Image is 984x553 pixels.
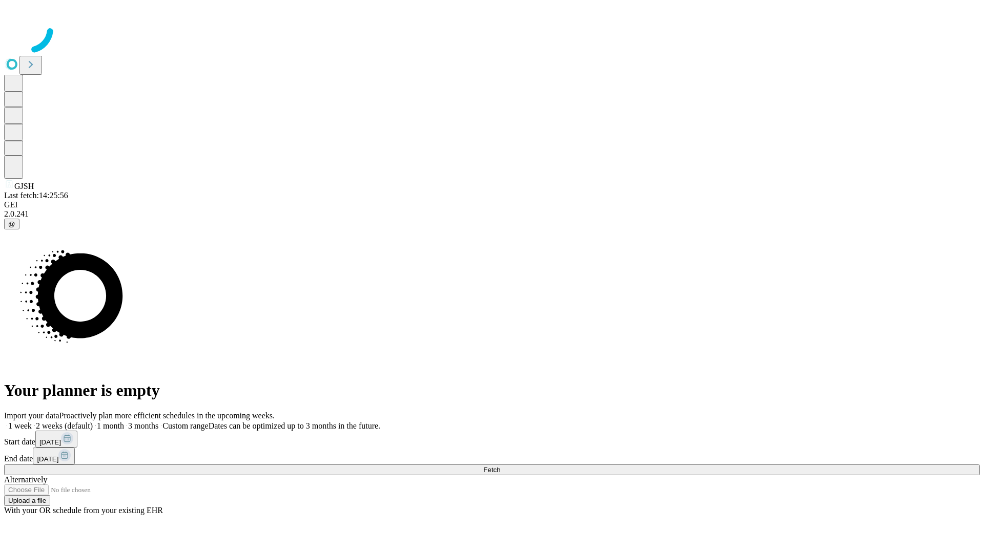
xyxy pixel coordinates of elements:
[4,448,980,464] div: End date
[483,466,500,474] span: Fetch
[209,421,380,430] span: Dates can be optimized up to 3 months in the future.
[33,448,75,464] button: [DATE]
[36,421,93,430] span: 2 weeks (default)
[4,431,980,448] div: Start date
[4,475,47,484] span: Alternatively
[14,182,34,190] span: GJSH
[128,421,158,430] span: 3 months
[162,421,208,430] span: Custom range
[4,191,68,200] span: Last fetch: 14:25:56
[97,421,124,430] span: 1 month
[37,455,58,463] span: [DATE]
[4,464,980,475] button: Fetch
[8,220,15,228] span: @
[4,495,50,506] button: Upload a file
[4,381,980,400] h1: Your planner is empty
[35,431,77,448] button: [DATE]
[4,506,163,515] span: With your OR schedule from your existing EHR
[4,219,19,229] button: @
[4,411,59,420] span: Import your data
[59,411,275,420] span: Proactively plan more efficient schedules in the upcoming weeks.
[39,438,61,446] span: [DATE]
[8,421,32,430] span: 1 week
[4,209,980,219] div: 2.0.241
[4,200,980,209] div: GEI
